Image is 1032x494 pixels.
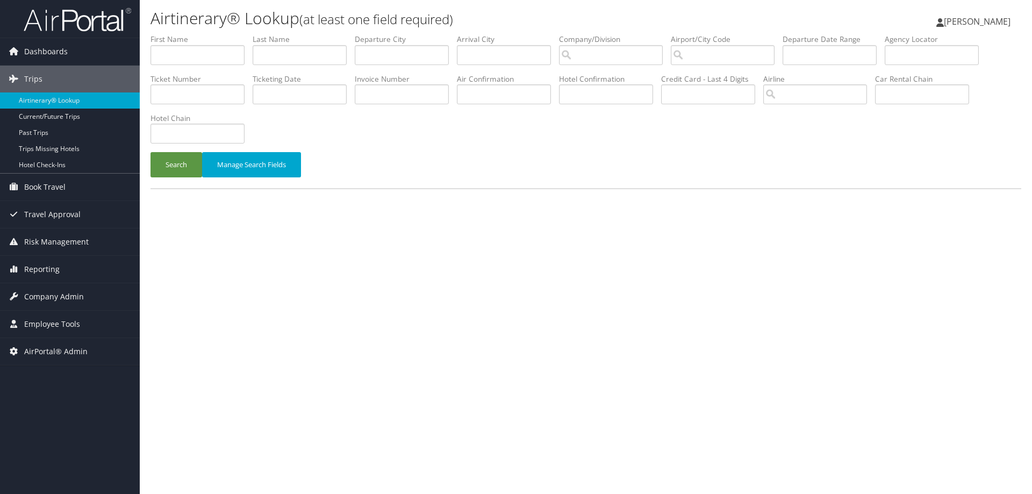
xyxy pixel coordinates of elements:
[150,74,253,84] label: Ticket Number
[24,38,68,65] span: Dashboards
[202,152,301,177] button: Manage Search Fields
[253,74,355,84] label: Ticketing Date
[24,338,88,365] span: AirPortal® Admin
[24,256,60,283] span: Reporting
[355,74,457,84] label: Invoice Number
[559,74,661,84] label: Hotel Confirmation
[24,66,42,92] span: Trips
[559,34,671,45] label: Company/Division
[24,174,66,201] span: Book Travel
[24,228,89,255] span: Risk Management
[885,34,987,45] label: Agency Locator
[457,74,559,84] label: Air Confirmation
[24,7,131,32] img: airportal-logo.png
[150,152,202,177] button: Search
[24,311,80,338] span: Employee Tools
[671,34,783,45] label: Airport/City Code
[24,283,84,310] span: Company Admin
[299,10,453,28] small: (at least one field required)
[661,74,763,84] label: Credit Card - Last 4 Digits
[253,34,355,45] label: Last Name
[457,34,559,45] label: Arrival City
[150,7,731,30] h1: Airtinerary® Lookup
[783,34,885,45] label: Departure Date Range
[150,34,253,45] label: First Name
[875,74,977,84] label: Car Rental Chain
[355,34,457,45] label: Departure City
[763,74,875,84] label: Airline
[944,16,1010,27] span: [PERSON_NAME]
[150,113,253,124] label: Hotel Chain
[936,5,1021,38] a: [PERSON_NAME]
[24,201,81,228] span: Travel Approval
